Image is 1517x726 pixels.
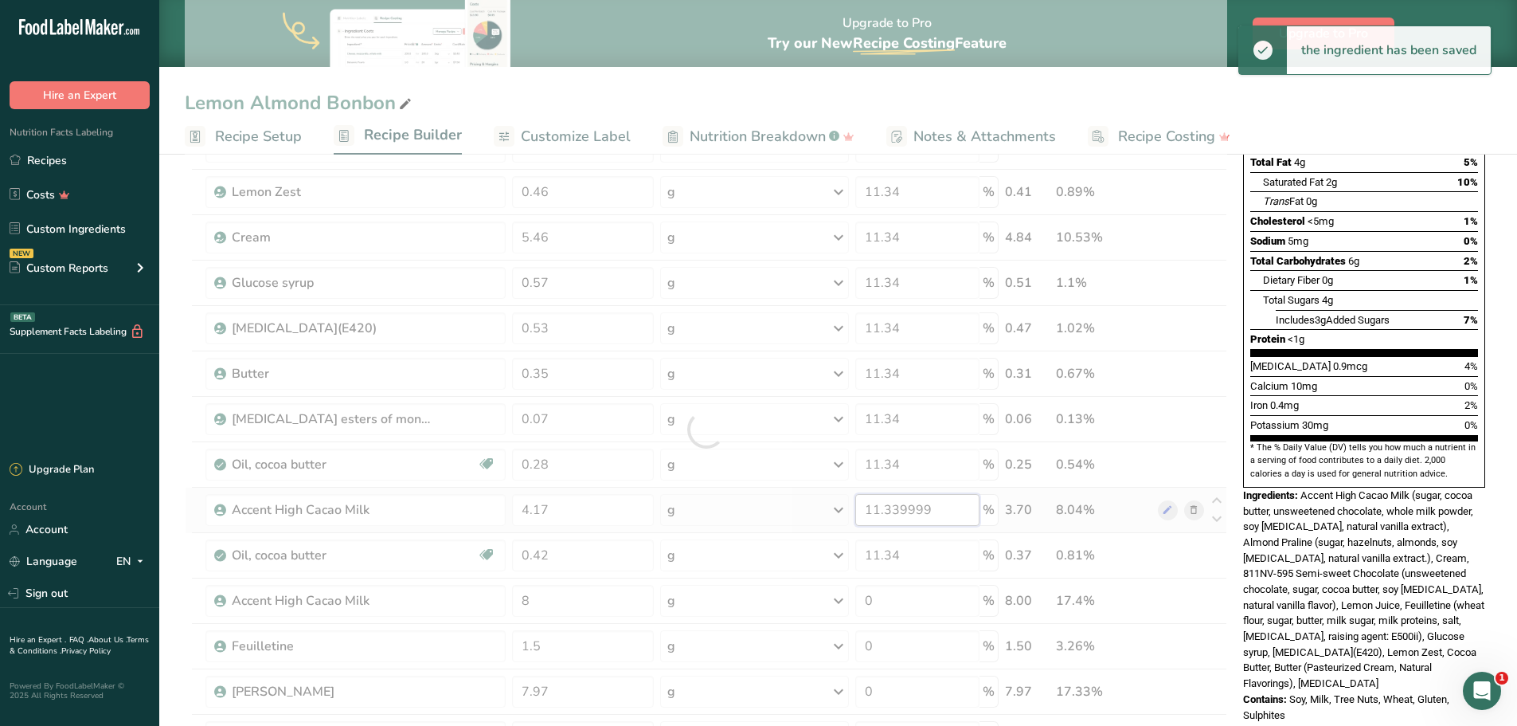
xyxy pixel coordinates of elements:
span: 0% [1464,380,1478,392]
span: 2% [1464,255,1478,267]
span: Potassium [1250,419,1300,431]
span: 4g [1322,294,1333,306]
span: 0g [1322,274,1333,286]
span: [MEDICAL_DATA] [1250,360,1331,372]
div: Powered By FoodLabelMaker © 2025 All Rights Reserved [10,681,150,700]
a: Language [10,547,77,575]
span: Total Carbohydrates [1250,255,1346,267]
span: Protein [1250,333,1285,345]
span: Accent High Cacao Milk (sugar, cocoa butter, unsweetened chocolate, whole milk powder, soy [MEDIC... [1243,489,1484,689]
span: 5mg [1288,235,1308,247]
span: Ingredients: [1243,489,1298,501]
span: 6g [1348,255,1359,267]
span: 30mg [1302,419,1328,431]
div: EN [116,552,150,571]
a: FAQ . [69,634,88,646]
div: NEW [10,249,33,258]
span: 0% [1464,235,1478,247]
div: the ingredient has been saved [1287,26,1491,74]
a: Recipe Costing [1088,119,1230,155]
span: Sodium [1250,235,1285,247]
span: 1% [1464,215,1478,227]
span: 2g [1326,176,1337,188]
span: <1g [1288,333,1304,345]
span: Fat [1263,195,1304,207]
span: Total Sugars [1263,294,1320,306]
button: Upgrade to Pro [1253,18,1394,49]
div: Upgrade Plan [10,462,94,478]
i: Trans [1263,195,1289,207]
a: Privacy Policy [61,646,111,657]
a: About Us . [88,634,127,646]
span: 2% [1464,399,1478,411]
span: 0g [1306,195,1317,207]
span: 0% [1464,419,1478,431]
iframe: Intercom live chat [1463,672,1501,710]
button: Hire an Expert [10,81,150,109]
div: BETA [10,312,35,322]
span: 4% [1464,360,1478,372]
span: 3g [1315,314,1326,326]
span: 7% [1464,314,1478,326]
span: 5% [1464,156,1478,168]
span: Dietary Fiber [1263,274,1320,286]
span: Contains: [1243,693,1287,705]
span: Upgrade to Pro [1279,24,1368,43]
span: 0.9mcg [1333,360,1367,372]
span: Iron [1250,399,1268,411]
span: 4g [1294,156,1305,168]
span: Includes Added Sugars [1276,314,1390,326]
div: Custom Reports [10,260,108,277]
span: 1 [1495,672,1508,685]
span: Total Fat [1250,156,1292,168]
a: Terms & Conditions . [10,634,149,657]
span: 10mg [1291,380,1317,392]
span: Calcium [1250,380,1288,392]
span: Soy, Milk, Tree Nuts, Wheat, Gluten, Sulphites [1243,693,1449,721]
span: <5mg [1308,215,1334,227]
span: 1% [1464,274,1478,286]
span: 10% [1457,176,1478,188]
span: Cholesterol [1250,215,1305,227]
a: Hire an Expert . [10,634,66,646]
section: * The % Daily Value (DV) tells you how much a nutrient in a serving of food contributes to a dail... [1250,441,1478,481]
span: Saturated Fat [1263,176,1323,188]
span: 0.4mg [1270,399,1299,411]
